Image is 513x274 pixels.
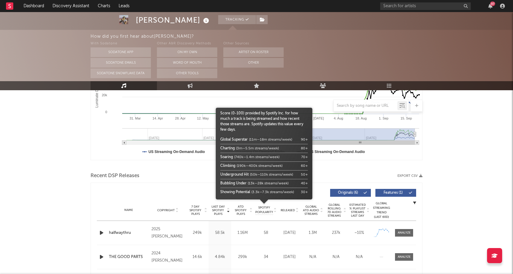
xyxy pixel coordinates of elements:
[91,58,151,68] button: Sodatone Emails
[109,208,148,212] div: Name
[233,205,249,216] span: ATD Spotify Plays
[233,230,252,236] div: 1.16M
[152,116,163,120] text: 14. Apr
[255,230,276,236] div: 58
[223,47,284,57] button: Artist on Roster
[220,173,249,177] span: Underground Hit
[326,254,346,260] div: N/A
[102,93,107,97] text: 20k
[251,190,294,194] span: (3.3k—7.3k streams/week)
[187,205,203,216] span: 7 Day Spotify Plays
[249,138,292,142] span: (11m—18m streams/week)
[109,230,148,236] a: halfwaythru
[349,230,369,236] div: ~ 10 %
[279,230,300,236] div: [DATE]
[375,189,416,197] button: Features(1)
[151,226,184,240] div: 2025 [PERSON_NAME]
[91,172,139,180] span: Recent DSP Releases
[255,254,276,260] div: 34
[250,173,293,177] span: (50k—110k streams/week)
[379,191,407,195] span: Features ( 1 )
[157,58,217,68] button: Word Of Mouth
[187,254,207,260] div: 14.6k
[349,254,369,260] div: N/A
[380,2,471,10] input: Search for artists
[218,15,256,24] button: Tracking
[301,146,308,151] div: 80 +
[303,230,323,236] div: 1.3M
[372,201,390,219] div: Global Streaming Trend (Last 60D)
[223,40,284,47] div: Other Sources
[220,190,250,194] span: Showing Potential
[157,47,217,57] button: On My Own
[488,4,492,8] button: 97
[136,15,211,25] div: [PERSON_NAME]
[233,254,252,260] div: 299k
[379,116,388,120] text: 1. Sep
[175,116,186,120] text: 28. Apr
[157,209,175,212] span: Copyright
[397,174,422,178] button: Export CSV
[91,40,151,47] div: With Sodatone
[301,155,308,160] div: 70 +
[334,116,343,120] text: 4. Aug
[129,116,141,120] text: 31. Mar
[220,138,248,142] span: Global Superstar
[148,150,205,154] text: US Streaming On-Demand Audio
[308,116,324,120] text: 21. [DATE]
[301,137,308,142] div: 90 +
[197,116,209,120] text: 12. May
[248,182,288,185] span: (13k—28k streams/week)
[220,155,233,159] span: Soaring
[237,164,282,168] span: (190k—400k streams/week)
[400,116,412,120] text: 15. Sep
[220,164,235,168] span: Climbing
[301,172,308,177] div: 50 +
[326,230,346,236] div: 237k
[109,254,148,260] a: THE GOOD PARTS
[187,230,207,236] div: 249k
[255,205,273,215] span: Spotify Popularity
[210,205,226,216] span: Last Day Spotify Plays
[234,155,279,159] span: (740k—1.4m streams/week)
[91,47,151,57] button: Sodatone App
[220,147,235,150] span: Charting
[326,203,343,218] span: Global Rolling 7D Audio Streams
[334,191,362,195] span: Originals ( 6 )
[349,203,366,218] span: Estimated % Playlist Streams Last Day
[91,33,513,40] div: How did you first hear about [PERSON_NAME] ?
[303,254,323,260] div: N/A
[223,58,284,68] button: Other
[303,150,365,154] text: Ex-US Streaming On-Demand Audio
[151,250,184,264] div: 2024 [PERSON_NAME]
[303,205,319,216] span: Global ATD Audio Streams
[105,110,107,114] text: 0
[490,2,495,6] div: 97
[330,189,371,197] button: Originals(6)
[301,163,308,169] div: 60 +
[91,68,151,78] button: Sodatone Snowflake Data
[157,40,217,47] div: Other A&R Discovery Methods
[220,111,308,196] div: Score (0-100) provided by Spotify Inc. for how much a track is being streamed and how recent thos...
[157,68,217,78] button: Other Tools
[301,190,308,195] div: 30 +
[210,230,230,236] div: 58.5k
[279,254,300,260] div: [DATE]
[210,254,230,260] div: 4.84k
[236,147,279,150] span: (3m—5.5m streams/week)
[334,104,397,108] input: Search by song name or URL
[301,181,308,186] div: 40 +
[220,182,247,185] span: Bubbling Under
[281,209,295,212] span: Released
[355,116,367,120] text: 18. Aug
